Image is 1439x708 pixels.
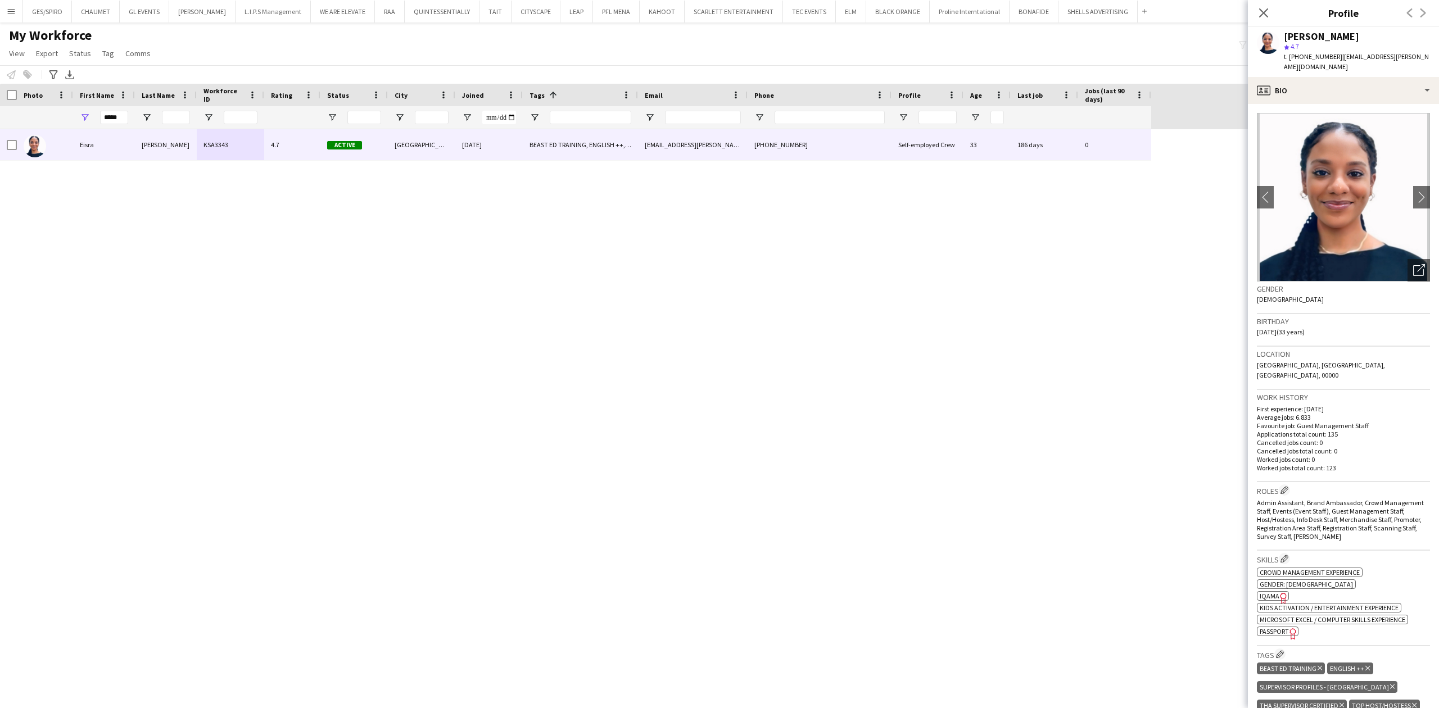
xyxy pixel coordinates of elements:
[593,1,640,22] button: PFL MENA
[271,91,292,99] span: Rating
[347,111,381,124] input: Status Filter Input
[1257,316,1430,326] h3: Birthday
[1257,328,1305,336] span: [DATE] (33 years)
[395,112,405,122] button: Open Filter Menu
[142,91,175,99] span: Last Name
[4,46,29,61] a: View
[23,1,72,22] button: GES/SPIRO
[963,129,1011,160] div: 33
[9,27,92,44] span: My Workforce
[1257,498,1424,541] span: Admin Assistant, Brand Ambassador, Crowd Management Staff, Events (Event Staff), Guest Management...
[1248,77,1439,104] div: Bio
[1260,603,1399,612] span: Kids activation / Entertainment experience
[264,129,320,160] div: 4.7
[530,91,545,99] span: Tags
[327,112,337,122] button: Open Filter Menu
[162,111,190,124] input: Last Name Filter Input
[918,111,957,124] input: Profile Filter Input
[1257,447,1430,455] p: Cancelled jobs total count: 0
[236,1,311,22] button: L.I.P.S Management
[327,91,349,99] span: Status
[1327,662,1373,674] div: ENGLISH ++
[685,1,783,22] button: SCARLETT ENTERTAINMENT
[1257,361,1385,379] span: [GEOGRAPHIC_DATA], [GEOGRAPHIC_DATA], [GEOGRAPHIC_DATA], 00000
[24,91,43,99] span: Photo
[748,129,892,160] div: [PHONE_NUMBER]
[1257,113,1430,282] img: Crew avatar or photo
[560,1,593,22] button: LEAP
[69,48,91,58] span: Status
[1257,392,1430,402] h3: Work history
[1011,129,1078,160] div: 186 days
[523,129,638,160] div: BEAST ED TRAINING, ENGLISH ++, Supervisor Profiles - [GEOGRAPHIC_DATA], THA SUPERVISOR CERTIFIED,...
[482,111,516,124] input: Joined Filter Input
[395,91,408,99] span: City
[455,129,523,160] div: [DATE]
[36,48,58,58] span: Export
[1257,662,1325,674] div: BEAST ED TRAINING
[1257,405,1430,413] p: First experience: [DATE]
[1284,52,1342,61] span: t. [PHONE_NUMBER]
[1260,627,1289,636] span: Passport
[375,1,405,22] button: RAA
[388,129,455,160] div: [GEOGRAPHIC_DATA]
[1260,580,1353,588] span: Gender: [DEMOGRAPHIC_DATA]
[530,112,540,122] button: Open Filter Menu
[1257,464,1430,472] p: Worked jobs total count: 123
[9,48,25,58] span: View
[203,112,214,122] button: Open Filter Menu
[754,112,764,122] button: Open Filter Menu
[970,91,982,99] span: Age
[1257,553,1430,565] h3: Skills
[1257,484,1430,496] h3: Roles
[1257,648,1430,660] h3: Tags
[645,91,663,99] span: Email
[479,1,512,22] button: TAIT
[645,112,655,122] button: Open Filter Menu
[1078,129,1151,160] div: 0
[125,48,151,58] span: Comms
[121,46,155,61] a: Comms
[1085,87,1131,103] span: Jobs (last 90 days)
[31,46,62,61] a: Export
[1257,421,1430,430] p: Favourite job: Guest Management Staff
[1257,438,1430,447] p: Cancelled jobs count: 0
[1260,615,1405,624] span: Microsoft Excel / Computer skills experience
[1291,42,1299,51] span: 4.7
[898,91,921,99] span: Profile
[1248,6,1439,20] h3: Profile
[311,1,375,22] button: WE ARE ELEVATE
[930,1,1010,22] button: Proline Interntational
[1260,592,1279,600] span: IQAMA
[898,112,908,122] button: Open Filter Menu
[1017,91,1043,99] span: Last job
[990,111,1004,124] input: Age Filter Input
[327,141,362,149] span: Active
[970,112,980,122] button: Open Filter Menu
[1284,52,1429,71] span: | [EMAIL_ADDRESS][PERSON_NAME][DOMAIN_NAME]
[550,111,631,124] input: Tags Filter Input
[866,1,930,22] button: BLACK ORANGE
[640,1,685,22] button: KAHOOT
[203,87,244,103] span: Workforce ID
[1257,284,1430,294] h3: Gender
[197,129,264,160] div: KSA3343
[100,111,128,124] input: First Name Filter Input
[80,91,114,99] span: First Name
[102,48,114,58] span: Tag
[1408,259,1430,282] div: Open photos pop-in
[72,1,120,22] button: CHAUMET
[638,129,748,160] div: [EMAIL_ADDRESS][PERSON_NAME][DOMAIN_NAME]
[142,112,152,122] button: Open Filter Menu
[120,1,169,22] button: GL EVENTS
[65,46,96,61] a: Status
[98,46,119,61] a: Tag
[462,91,484,99] span: Joined
[1010,1,1058,22] button: BONAFIDE
[1257,681,1397,693] div: Supervisor Profiles - [GEOGRAPHIC_DATA]
[836,1,866,22] button: ELM
[169,1,236,22] button: [PERSON_NAME]
[224,111,257,124] input: Workforce ID Filter Input
[415,111,449,124] input: City Filter Input
[1260,568,1360,577] span: Crowd management experience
